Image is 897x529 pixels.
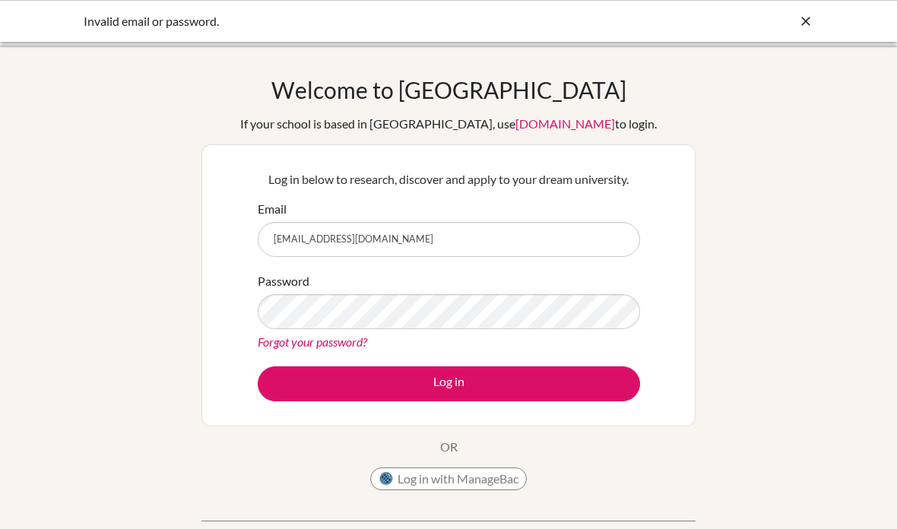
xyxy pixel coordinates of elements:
[240,115,657,133] div: If your school is based in [GEOGRAPHIC_DATA], use to login.
[258,334,367,349] a: Forgot your password?
[440,438,458,456] p: OR
[258,272,309,290] label: Password
[515,116,615,131] a: [DOMAIN_NAME]
[370,467,527,490] button: Log in with ManageBac
[271,76,626,103] h1: Welcome to [GEOGRAPHIC_DATA]
[258,366,640,401] button: Log in
[258,170,640,188] p: Log in below to research, discover and apply to your dream university.
[258,200,287,218] label: Email
[84,12,585,30] div: Invalid email or password.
